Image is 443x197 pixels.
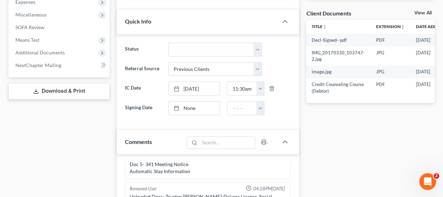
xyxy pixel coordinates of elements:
span: NextChapter Mailing [15,62,61,68]
td: JPG [371,66,410,78]
iframe: Intercom live chat [419,173,436,190]
span: Miscellaneous [15,12,47,18]
span: Quick Info [125,18,151,25]
a: View All [414,11,432,15]
label: Referral Source [122,62,165,76]
span: Additional Documents [15,50,65,55]
i: unfold_more [323,25,327,29]
span: SOFA Review [15,24,44,30]
input: Search... [200,137,255,149]
a: [DATE] [169,82,220,95]
a: Titleunfold_more [312,24,327,29]
a: SOFA Review [10,21,110,34]
a: NextChapter Mailing [10,59,110,72]
a: Download & Print [8,83,110,99]
td: IMG_20170330_103747-2.jpg [306,46,371,66]
label: Status [122,42,165,57]
td: Decl-Signed--pdf [306,34,371,46]
i: unfold_more [400,25,404,29]
span: Means Test [15,37,40,43]
label: IC Date [122,81,165,96]
input: -- : -- [227,101,257,115]
span: 2 [434,173,439,179]
td: Credit Counseling Course (Debtor) [306,78,371,98]
div: Client Documents [306,9,351,17]
label: Signing Date [122,101,165,115]
a: Extensionunfold_more [376,24,404,29]
span: Comments [125,138,152,145]
input: -- : -- [227,82,257,95]
td: JPG [371,46,410,66]
a: None [169,101,220,115]
div: Removed User [130,185,157,192]
td: PDF [371,34,410,46]
span: 04:28PM[DATE] [253,185,285,192]
td: image.jpg [306,66,371,78]
td: PDF [371,78,410,98]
